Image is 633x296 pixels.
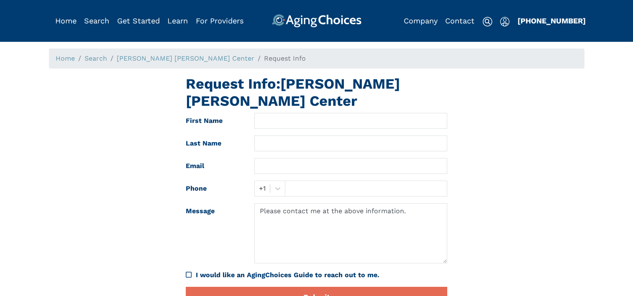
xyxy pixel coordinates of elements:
div: I would like an AgingChoices Guide to reach out to me. [196,270,447,280]
a: For Providers [196,16,243,25]
label: Last Name [179,135,248,151]
div: Popover trigger [84,14,109,28]
img: user-icon.svg [500,17,510,27]
label: Phone [179,181,248,196]
a: [PHONE_NUMBER] [518,16,586,25]
div: I would like an AgingChoices Guide to reach out to me. [186,270,447,280]
label: First Name [179,113,248,129]
a: Home [55,16,77,25]
a: Search [85,54,107,62]
a: Get Started [117,16,160,25]
a: Learn [167,16,188,25]
a: Contact [445,16,474,25]
div: Popover trigger [500,14,510,28]
h1: Request Info: [PERSON_NAME] [PERSON_NAME] Center [186,75,447,110]
img: search-icon.svg [482,17,492,27]
a: Search [84,16,109,25]
a: Home [56,54,75,62]
a: [PERSON_NAME] [PERSON_NAME] Center [117,54,254,62]
label: Message [179,203,248,263]
nav: breadcrumb [49,48,584,69]
img: AgingChoices [272,14,361,28]
a: Company [404,16,438,25]
span: Request Info [264,54,306,62]
label: Email [179,158,248,174]
textarea: Please contact me at the above information. [254,203,447,263]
